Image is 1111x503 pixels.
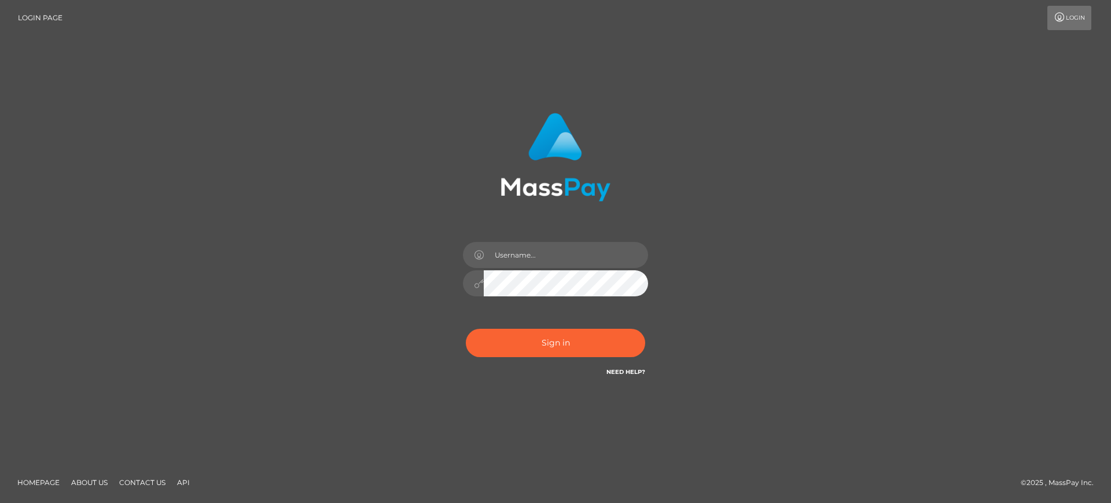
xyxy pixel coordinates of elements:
a: API [172,473,194,491]
div: © 2025 , MassPay Inc. [1021,476,1102,489]
input: Username... [484,242,648,268]
a: Contact Us [115,473,170,491]
a: Login Page [18,6,62,30]
a: Need Help? [606,368,645,376]
img: MassPay Login [501,113,610,201]
a: Homepage [13,473,64,491]
button: Sign in [466,329,645,357]
a: Login [1047,6,1091,30]
a: About Us [67,473,112,491]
